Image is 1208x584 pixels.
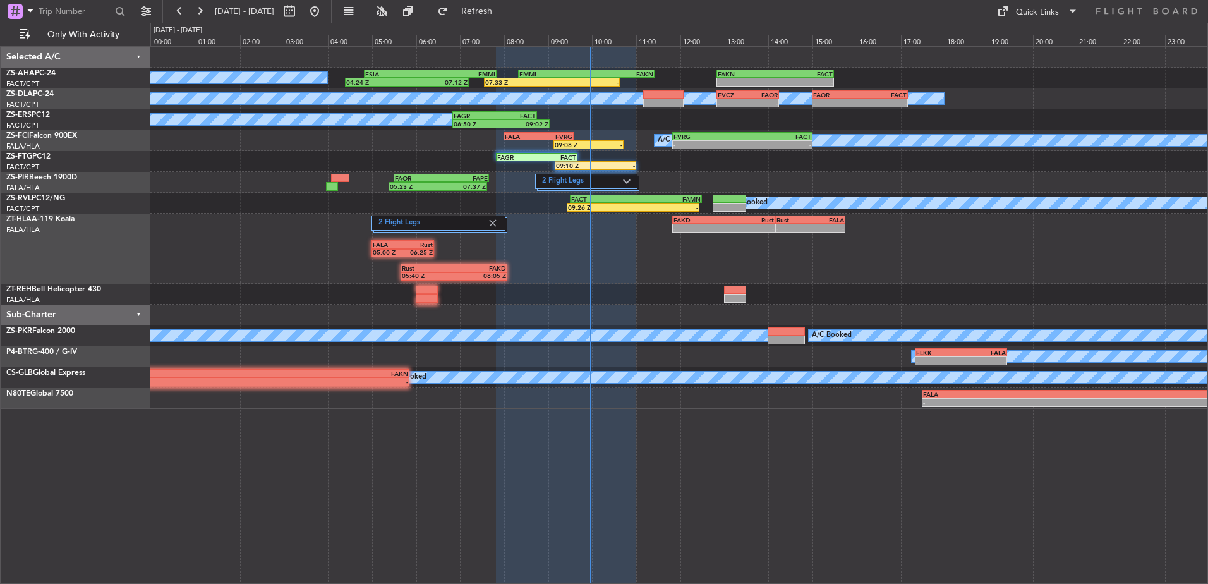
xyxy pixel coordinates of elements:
div: - [724,224,775,232]
div: FAOR [813,91,860,99]
span: CS-GLB [6,369,33,377]
div: A/C Booked [812,326,852,345]
div: FAGR [454,112,495,119]
div: 22:00 [1121,35,1165,46]
span: ZT-HLA [6,216,32,223]
div: - [552,78,619,86]
a: FACT/CPT [6,204,39,214]
div: 08:05 Z [454,272,507,279]
div: FAKD [454,264,507,272]
a: FACT/CPT [6,79,39,88]
div: 00:00 [152,35,196,46]
span: ZS-RVL [6,195,32,202]
div: FAPE [441,174,488,182]
a: ZS-FCIFalcon 900EX [6,132,77,140]
div: 05:40 Z [402,272,454,279]
input: Trip Number [39,2,111,21]
div: - [718,99,748,107]
div: - [673,224,724,232]
div: 16:00 [857,35,901,46]
a: P4-BTRG-400 / G-IV [6,348,77,356]
a: FALA/HLA [6,183,40,193]
div: FALA [505,133,538,140]
div: 06:25 Z [402,248,433,256]
div: 18:00 [945,35,989,46]
span: N80TE [6,390,30,398]
span: ZS-PIR [6,174,29,181]
div: FAKD [673,216,724,224]
span: ZS-FCI [6,132,29,140]
a: FACT/CPT [6,121,39,130]
div: FALA [810,216,843,224]
div: 17:00 [901,35,945,46]
div: - [742,141,811,149]
div: 13:00 [725,35,769,46]
span: [DATE] - [DATE] [215,6,274,17]
span: ZT-REH [6,286,32,293]
div: Rust [402,241,433,248]
div: FAKN [718,70,775,78]
div: FALA [373,241,403,248]
button: Refresh [432,1,507,21]
a: ZS-RVLPC12/NG [6,195,65,202]
div: 19:00 [989,35,1033,46]
div: FVCZ [718,91,748,99]
div: FALA [923,391,1135,398]
div: FAKN [586,70,653,78]
div: 12:00 [680,35,725,46]
div: - [596,162,635,169]
a: N80TEGlobal 7500 [6,390,73,398]
label: 2 Flight Legs [542,176,624,187]
div: 09:26 Z [568,204,633,211]
div: FAKN [202,370,408,377]
div: - [673,141,742,149]
div: Rust [724,216,775,224]
div: FAOR [395,174,442,182]
a: FALA/HLA [6,295,40,305]
div: - [916,357,961,365]
div: 09:00 [548,35,593,46]
div: 10:00 [592,35,636,46]
a: FALA/HLA [6,142,40,151]
div: - [810,224,843,232]
div: 07:33 Z [485,78,552,86]
div: 04:24 Z [346,78,407,86]
div: FAMN [636,195,701,203]
div: 15:00 [812,35,857,46]
div: - [775,78,833,86]
div: FMMI [519,70,586,78]
a: ZS-AHAPC-24 [6,70,56,77]
div: 14:00 [768,35,812,46]
div: FACT [775,70,833,78]
a: ZT-HLAA-119 Koala [6,216,75,223]
div: FALA [961,349,1006,356]
div: - [776,224,810,232]
div: 03:00 [284,35,328,46]
div: 05:23 Z [390,183,438,190]
div: Rust [402,264,454,272]
div: FAOR [748,91,778,99]
div: FVRG [538,133,572,140]
div: FLKK [916,349,961,356]
div: FSIA [365,70,430,78]
span: Only With Activity [33,30,133,39]
img: gray-close.svg [487,217,498,229]
div: 06:50 Z [454,120,501,128]
div: FAGR [497,154,536,161]
div: 09:08 Z [555,141,588,149]
div: FACT [742,133,811,140]
div: 08:00 [504,35,548,46]
a: FACT/CPT [6,100,39,109]
a: CS-GLBGlobal Express [6,369,85,377]
div: A/C Booked [658,131,698,150]
a: FACT/CPT [6,162,39,172]
a: ZS-FTGPC12 [6,153,51,161]
div: 02:00 [240,35,284,46]
div: - [633,204,698,211]
a: ZS-PIRBeech 1900D [6,174,77,181]
a: ZS-DLAPC-24 [6,90,54,98]
div: [DATE] - [DATE] [154,25,202,36]
div: FVRG [673,133,742,140]
div: - [961,357,1006,365]
div: - [813,99,860,107]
